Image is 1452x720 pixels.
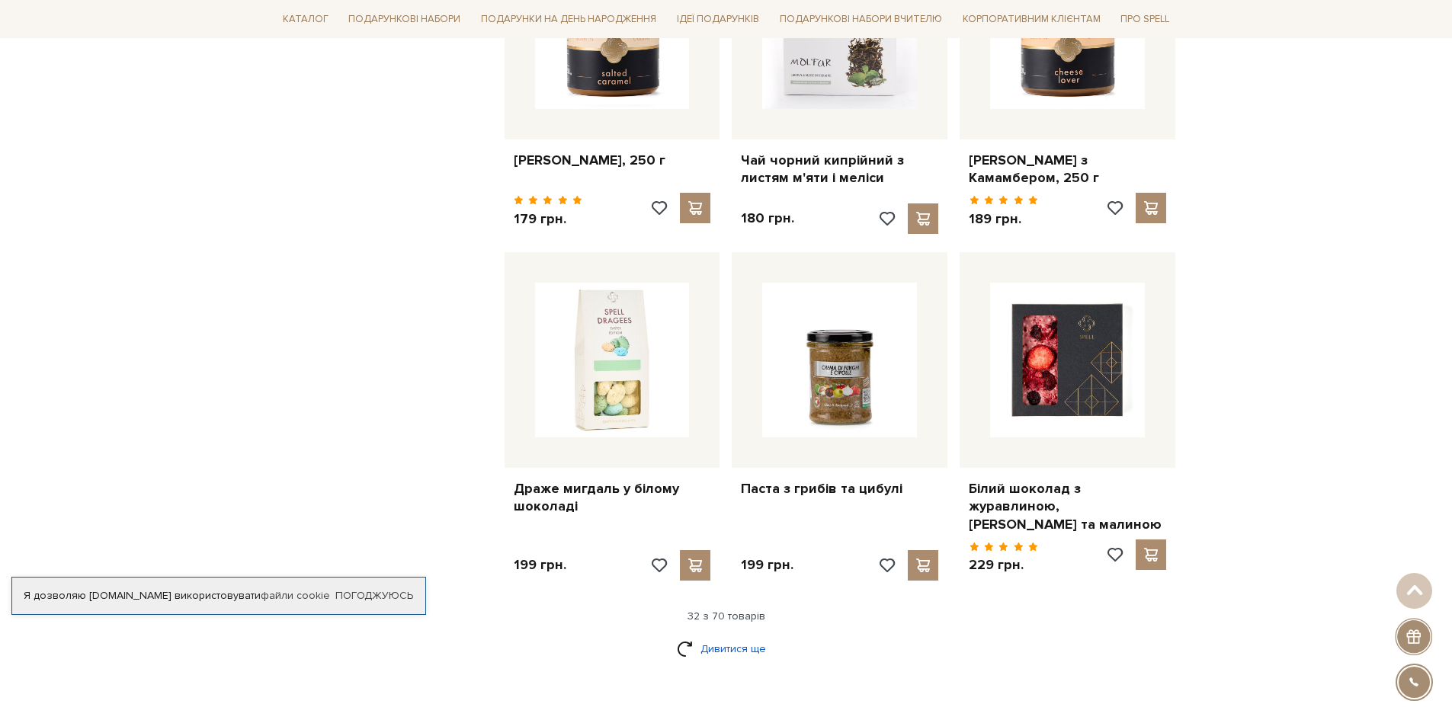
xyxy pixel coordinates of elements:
p: 179 грн. [514,210,583,228]
a: Драже мигдаль у білому шоколаді [514,480,711,516]
a: Каталог [277,8,335,31]
p: 189 грн. [969,210,1038,228]
a: Білий шоколад з журавлиною, [PERSON_NAME] та малиною [969,480,1166,533]
a: Погоджуюсь [335,589,413,603]
a: Подарункові набори Вчителю [774,6,948,32]
a: Подарунки на День народження [475,8,662,31]
p: 199 грн. [741,556,793,574]
a: Паста з грибів та цибулі [741,480,938,498]
a: файли cookie [261,589,330,602]
p: 229 грн. [969,556,1038,574]
a: [PERSON_NAME], 250 г [514,152,711,169]
img: Паста з грибів та цибулі [762,283,917,437]
a: Корпоративним клієнтам [957,8,1107,31]
a: Ідеї подарунків [671,8,765,31]
a: Дивитися ще [677,635,776,662]
div: Я дозволяю [DOMAIN_NAME] використовувати [12,589,425,603]
p: 180 грн. [741,210,794,227]
a: Про Spell [1114,8,1175,31]
p: 199 грн. [514,556,566,574]
a: Чай чорний кипрійний з листям м'яти і меліси [741,152,938,187]
div: 32 з 70 товарів [271,610,1182,623]
a: Подарункові набори [342,8,466,31]
a: [PERSON_NAME] з Камамбером, 250 г [969,152,1166,187]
